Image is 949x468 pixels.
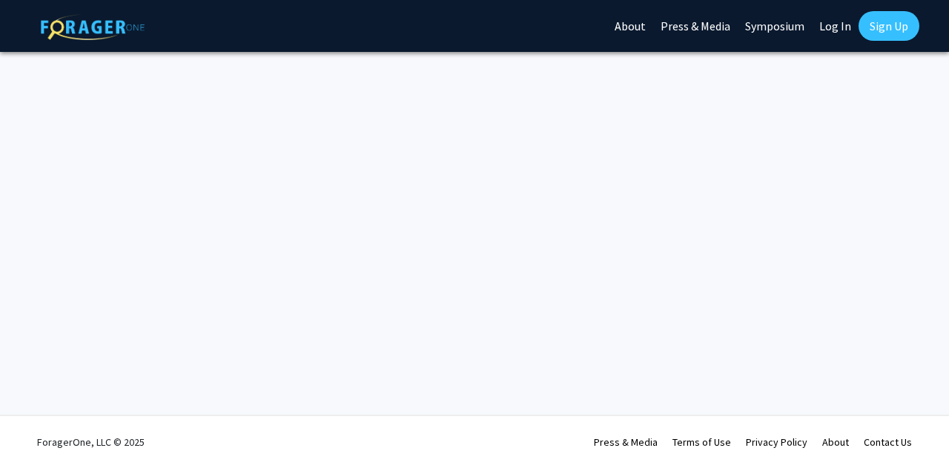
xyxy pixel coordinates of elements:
a: Press & Media [594,435,658,449]
img: ForagerOne Logo [41,14,145,40]
div: ForagerOne, LLC © 2025 [37,416,145,468]
a: Sign Up [859,11,919,41]
a: Privacy Policy [746,435,807,449]
a: Terms of Use [672,435,731,449]
a: Contact Us [864,435,912,449]
a: About [822,435,849,449]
